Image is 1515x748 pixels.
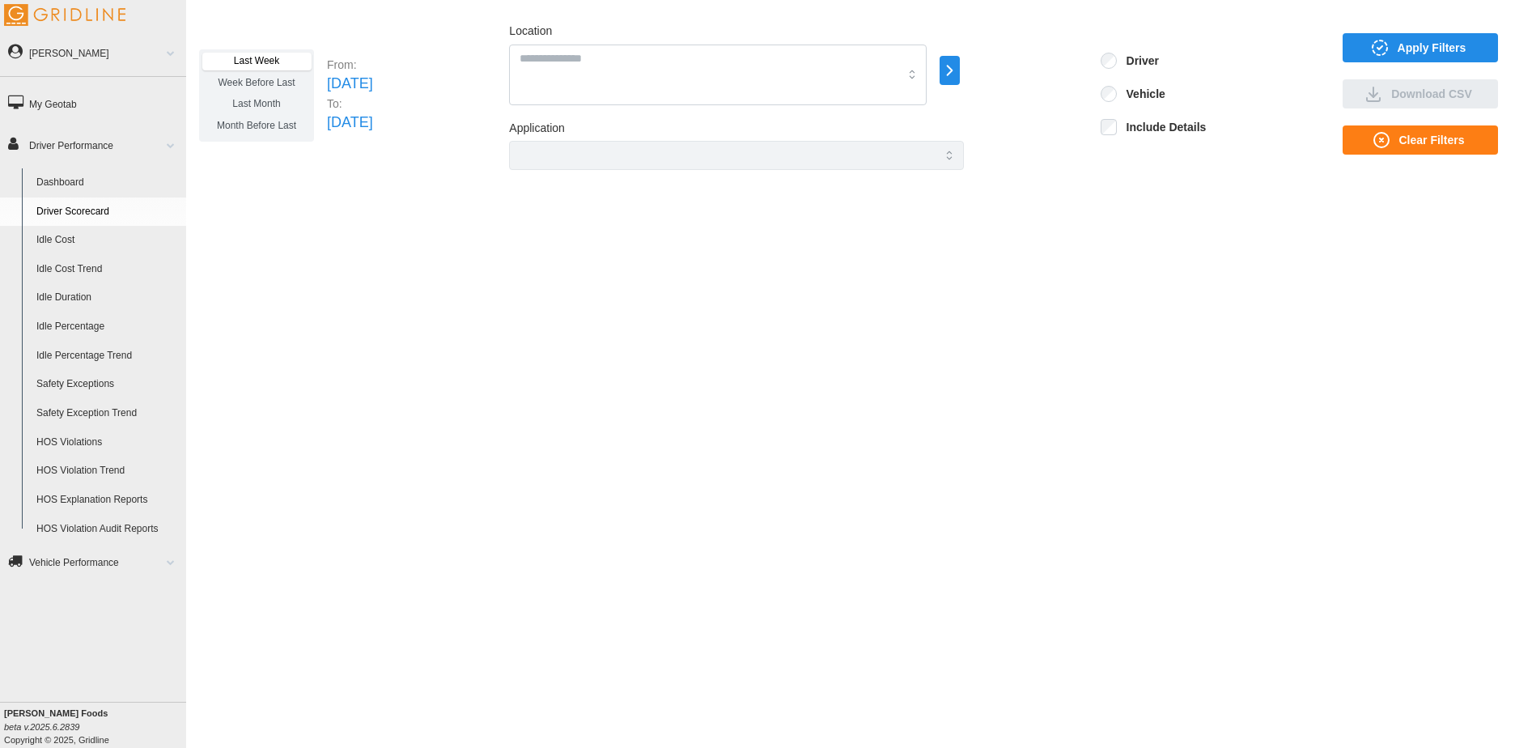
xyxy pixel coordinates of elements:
a: Idle Percentage [29,312,186,342]
p: [DATE] [327,73,373,96]
a: HOS Violations [29,428,186,457]
a: Idle Percentage Trend [29,342,186,371]
p: From: [327,57,373,73]
a: Idle Cost Trend [29,255,186,284]
span: Week Before Last [218,77,295,88]
a: Safety Exception Trend [29,399,186,428]
a: Idle Cost [29,226,186,255]
p: To: [327,96,373,112]
span: Clear Filters [1399,126,1465,154]
a: Dashboard [29,168,186,198]
button: Clear Filters [1343,125,1498,155]
label: Application [509,120,565,138]
a: Safety Exceptions [29,370,186,399]
button: Download CSV [1343,79,1498,108]
span: Apply Filters [1398,34,1466,62]
p: [DATE] [327,112,373,134]
span: Month Before Last [217,120,296,131]
a: Idle Duration [29,283,186,312]
label: Include Details [1117,119,1207,135]
a: HOS Violation Audit Reports [29,515,186,544]
label: Vehicle [1117,86,1165,102]
label: Location [509,23,552,40]
button: Apply Filters [1343,33,1498,62]
div: Copyright © 2025, Gridline [4,707,186,746]
a: HOS Violation Trend [29,457,186,486]
i: beta v.2025.6.2839 [4,722,79,732]
img: Gridline [4,4,125,26]
span: Last Month [232,98,280,109]
label: Driver [1117,53,1159,69]
a: HOS Explanation Reports [29,486,186,515]
b: [PERSON_NAME] Foods [4,708,108,718]
span: Last Week [234,55,279,66]
a: Driver Scorecard [29,198,186,227]
span: Download CSV [1391,80,1472,108]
